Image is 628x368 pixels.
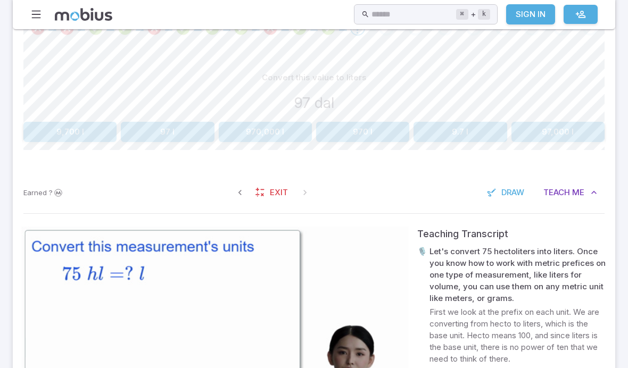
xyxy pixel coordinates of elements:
[501,187,524,198] span: Draw
[230,183,250,202] span: Previous Question
[292,21,307,36] div: Review your answer
[295,183,315,202] span: On Latest Question
[49,187,53,198] span: ?
[478,9,490,20] kbd: k
[250,182,295,203] a: Exit
[511,122,605,142] button: 97,000 l
[23,187,47,198] span: Earned
[536,182,605,203] button: TeachMe
[350,21,365,36] div: Go to the next question
[176,21,191,36] div: Review your answer
[23,122,117,142] button: 9,700 l
[506,4,555,24] a: Sign In
[414,122,507,142] button: 9.7 l
[456,8,490,21] div: +
[543,187,570,198] span: Teach
[121,122,214,142] button: 97 l
[270,187,288,198] span: Exit
[234,21,249,36] div: Review your answer
[572,187,584,198] span: Me
[456,9,468,20] kbd: ⌘
[88,21,103,36] div: Review your answer
[23,187,64,198] p: Sign In to earn Mobius dollars
[417,246,427,304] p: 🎙️
[316,122,409,142] button: 970 l
[60,21,75,36] div: Review your answer
[294,92,334,113] h3: 97 dal
[147,21,162,36] div: Review your answer
[321,21,336,36] div: Review your answer
[219,122,312,142] button: 970,000 l
[263,21,278,36] div: Review your answer
[481,182,532,203] button: Draw
[417,227,607,241] div: Teaching Transcript
[429,306,607,365] p: First we look at the prefix on each unit. We are converting from hecto to liters, which is the ba...
[429,246,607,304] p: Let's convert 75 hectoliters into liters. Once you know how to work with metric prefices on one t...
[262,72,367,83] p: Convert this value to liters
[118,21,133,36] div: Review your answer
[205,21,220,36] div: Review your answer
[30,21,45,36] div: Review your answer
